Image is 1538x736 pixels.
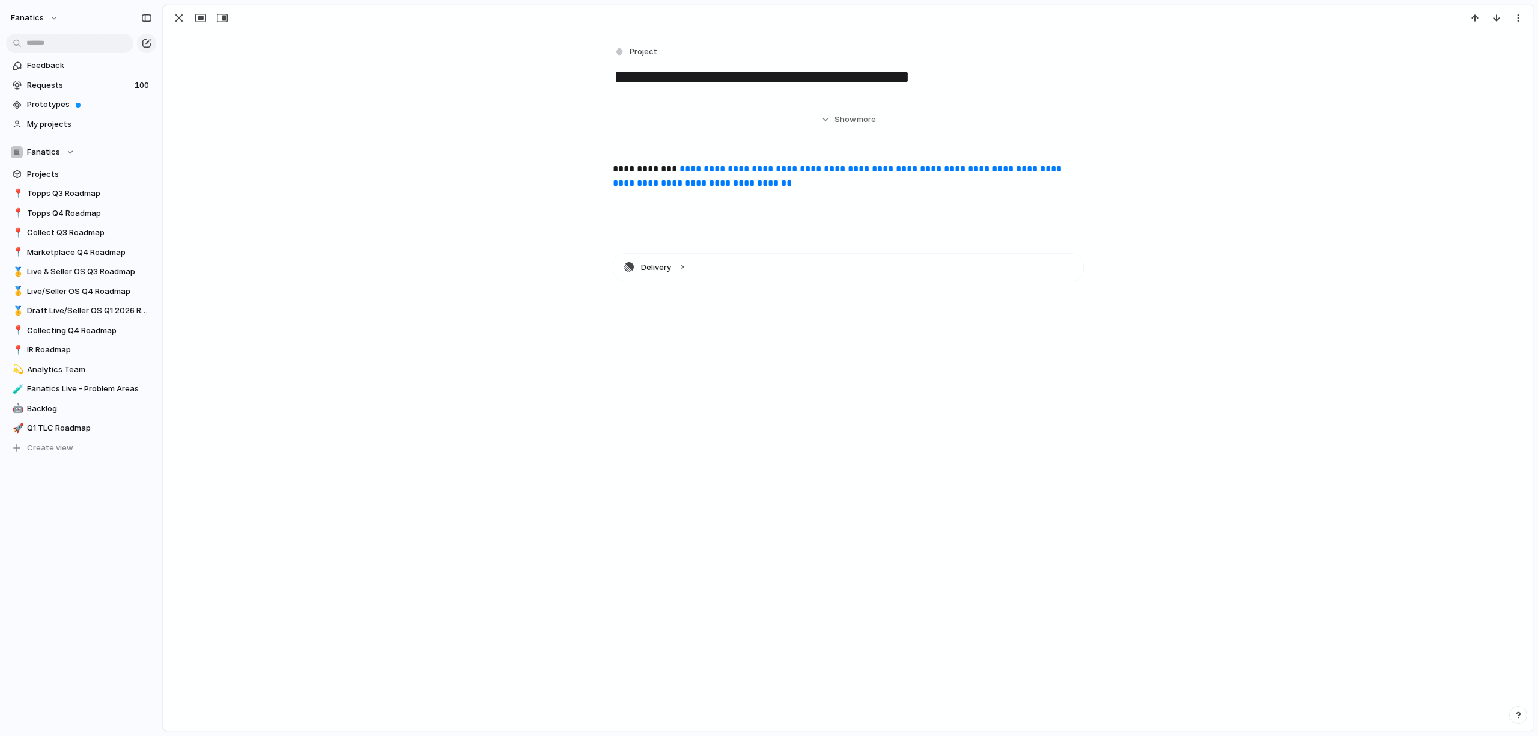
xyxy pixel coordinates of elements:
button: 📍 [11,227,23,239]
span: Projects [27,168,152,180]
button: Fanatics [6,143,156,161]
span: Topps Q3 Roadmap [27,188,152,200]
span: Fanatics Live - Problem Areas [27,383,152,395]
div: 📍 [13,324,21,337]
a: 📍Collecting Q4 Roadmap [6,322,156,340]
button: Delivery [613,254,1083,281]
button: 🥇 [11,305,23,317]
span: Marketplace Q4 Roadmap [27,247,152,259]
span: Requests [27,79,131,91]
span: Show [834,114,856,126]
button: 💫 [11,364,23,376]
span: Backlog [27,403,152,415]
div: 🚀 [13,422,21,435]
button: 📍 [11,247,23,259]
a: 💫Analytics Team [6,361,156,379]
a: Feedback [6,57,156,75]
a: Projects [6,165,156,183]
a: 🧪Fanatics Live - Problem Areas [6,380,156,398]
span: Feedback [27,60,152,72]
div: 🥇 [13,304,21,318]
a: 🥇Live & Seller OS Q3 Roadmap [6,263,156,281]
button: 📍 [11,325,23,337]
span: Live/Seller OS Q4 Roadmap [27,286,152,298]
span: Topps Q4 Roadmap [27,207,152,219]
span: Project [630,46,657,58]
button: 📍 [11,207,23,219]
div: 📍 [13,245,21,259]
button: fanatics [5,8,65,28]
div: 🧪 [13,382,21,396]
a: 🚀Q1 TLC Roadmap [6,419,156,437]
a: 🤖Backlog [6,400,156,418]
button: 🚀 [11,422,23,434]
div: 🥇 [13,265,21,279]
span: fanatics [11,12,44,24]
span: Live & Seller OS Q3 Roadmap [27,266,152,278]
a: 📍Topps Q3 Roadmap [6,185,156,203]
a: Prototypes [6,96,156,114]
span: Q1 TLC Roadmap [27,422,152,434]
span: Prototypes [27,99,152,111]
button: Create view [6,439,156,457]
a: 📍Collect Q3 Roadmap [6,224,156,242]
div: 📍 [13,343,21,357]
span: Draft Live/Seller OS Q1 2026 Roadmap [27,305,152,317]
span: My projects [27,118,152,130]
a: 📍IR Roadmap [6,341,156,359]
div: 📍 [13,206,21,220]
div: 🤖 [13,402,21,416]
button: 🤖 [11,403,23,415]
span: Collecting Q4 Roadmap [27,325,152,337]
button: Project [612,43,661,61]
a: Requests100 [6,76,156,94]
a: 🥇Draft Live/Seller OS Q1 2026 Roadmap [6,302,156,320]
button: 🧪 [11,383,23,395]
button: 🥇 [11,286,23,298]
div: 🥇 [13,284,21,298]
span: 100 [135,79,151,91]
span: Collect Q3 Roadmap [27,227,152,239]
a: 📍Topps Q4 Roadmap [6,204,156,222]
button: 📍 [11,188,23,200]
span: Fanatics [27,146,60,158]
div: 📍 [13,226,21,240]
button: 📍 [11,344,23,356]
span: IR Roadmap [27,344,152,356]
span: Create view [27,442,73,454]
div: 💫 [13,363,21,376]
a: 📍Marketplace Q4 Roadmap [6,244,156,262]
button: 🥇 [11,266,23,278]
a: My projects [6,115,156,133]
span: Analytics Team [27,364,152,376]
button: Showmore [613,109,1084,130]
div: 📍 [13,187,21,201]
a: 🥇Live/Seller OS Q4 Roadmap [6,283,156,301]
span: more [857,114,876,126]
